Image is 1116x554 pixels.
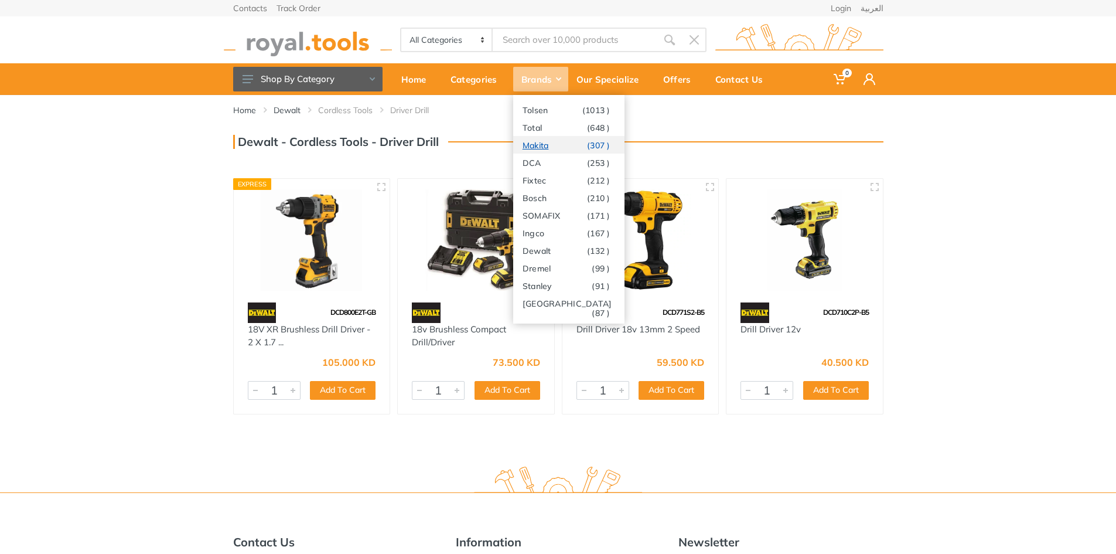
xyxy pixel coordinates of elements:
[330,308,376,317] span: DCD800E2T-GB
[587,176,610,185] span: (212 )
[825,63,855,95] a: 0
[412,303,441,323] img: 45.webp
[513,67,568,91] div: Brands
[740,303,769,323] img: 45.webp
[513,294,624,312] a: [GEOGRAPHIC_DATA](87 )
[707,63,779,95] a: Contact Us
[442,67,513,91] div: Categories
[587,123,610,132] span: (648 )
[513,189,624,206] a: Bosch(210 )
[224,24,392,56] img: royal.tools Logo
[233,104,883,116] nav: breadcrumb
[244,189,380,291] img: Royal Tools - 18V XR Brushless Drill Driver - 2 X 1.7 Ah POWERSTACK Batteries
[587,141,610,150] span: (307 )
[678,535,883,549] h5: Newsletter
[233,535,438,549] h5: Contact Us
[587,229,610,238] span: (167 )
[493,358,540,367] div: 73.500 KD
[573,189,708,291] img: Royal Tools - Drill Driver 18v 13mm 2 Speed
[233,104,256,116] a: Home
[513,242,624,259] a: Dewalt(132 )
[655,67,707,91] div: Offers
[831,4,851,12] a: Login
[393,63,442,95] a: Home
[412,324,506,348] a: 18v Brushless Compact Drill/Driver
[248,303,277,323] img: 45.webp
[408,189,544,291] img: Royal Tools - 18v Brushless Compact Drill/Driver
[803,381,869,400] button: Add To Cart
[587,211,610,220] span: (171 )
[513,259,624,277] a: Dremel(99 )
[568,67,655,91] div: Our Specialize
[707,67,779,91] div: Contact Us
[513,136,624,154] a: Makita(307 )
[393,67,442,91] div: Home
[442,63,513,95] a: Categories
[456,535,661,549] h5: Information
[582,106,610,115] span: (1013 )
[513,154,624,171] a: DCA(253 )
[233,178,272,190] div: Express
[737,189,872,291] img: Royal Tools - Drill Driver 12v
[715,24,883,56] img: royal.tools Logo
[493,28,657,52] input: Site search
[663,308,704,317] span: DCD771S2-B5
[233,67,383,91] button: Shop By Category
[513,206,624,224] a: SOMAFIX(171 )
[655,63,707,95] a: Offers
[740,324,801,335] a: Drill Driver 12v
[513,101,624,118] a: Tolsen(1013 )
[248,324,370,348] a: 18V XR Brushless Drill Driver - 2 X 1.7 ...
[592,308,610,318] span: (87 )
[821,358,869,367] div: 40.500 KD
[592,264,610,273] span: (99 )
[592,281,610,291] span: (91 )
[657,358,704,367] div: 59.500 KD
[310,381,376,400] button: Add To Cart
[513,118,624,136] a: Total(648 )
[475,381,540,400] button: Add To Cart
[474,467,642,499] img: royal.tools Logo
[513,171,624,189] a: Fixtec(212 )
[322,358,376,367] div: 105.000 KD
[568,63,655,95] a: Our Specialize
[513,277,624,294] a: Stanley(91 )
[513,224,624,242] a: Ingco(167 )
[318,104,373,116] a: Cordless Tools
[401,29,493,51] select: Category
[823,308,869,317] span: DCD710C2P-B5
[587,246,610,256] span: (132 )
[587,193,610,203] span: (210 )
[587,158,610,168] span: (253 )
[842,69,852,77] span: 0
[639,381,704,400] button: Add To Cart
[277,4,320,12] a: Track Order
[576,324,700,335] a: Drill Driver 18v 13mm 2 Speed
[390,104,446,116] li: Driver Drill
[861,4,883,12] a: العربية
[233,4,267,12] a: Contacts
[233,135,439,149] h3: Dewalt - Cordless Tools - Driver Drill
[274,104,301,116] a: Dewalt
